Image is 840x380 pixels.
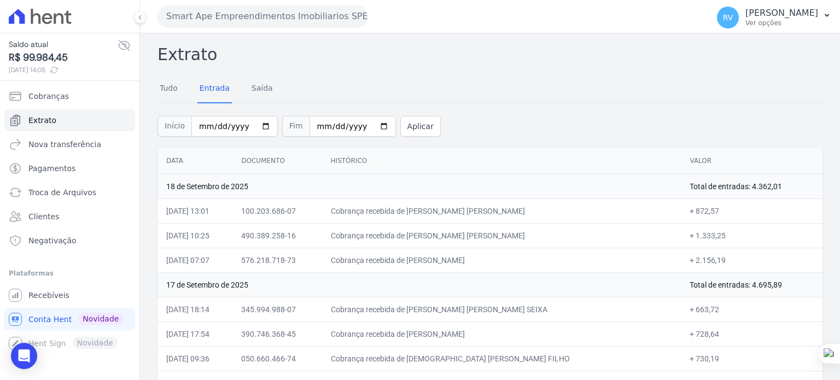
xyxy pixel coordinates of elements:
button: Smart Ape Empreendimentos Imobiliarios SPE LTDA [157,5,367,27]
span: Troca de Arquivos [28,187,96,198]
span: Clientes [28,211,59,222]
td: [DATE] 18:14 [157,297,232,321]
td: [DATE] 07:07 [157,248,232,272]
td: Cobrança recebida de [PERSON_NAME] [322,321,681,346]
span: Nova transferência [28,139,101,150]
td: 100.203.686-07 [232,198,322,223]
span: Novidade [78,313,123,325]
a: Extrato [4,109,135,131]
span: Saldo atual [9,39,118,50]
th: Data [157,148,232,174]
td: Total de entradas: 4.695,89 [681,272,822,297]
a: Cobranças [4,85,135,107]
td: + 663,72 [681,297,822,321]
td: Cobrança recebida de [PERSON_NAME] [PERSON_NAME] SEIXA [322,297,681,321]
td: + 2.156,19 [681,248,822,272]
td: 576.218.718-73 [232,248,322,272]
td: + 728,64 [681,321,822,346]
a: Clientes [4,206,135,227]
button: Aplicar [400,116,441,137]
td: Cobrança recebida de [PERSON_NAME] [PERSON_NAME] [322,223,681,248]
td: 390.746.368-45 [232,321,322,346]
td: + 872,57 [681,198,822,223]
p: Ver opções [745,19,818,27]
nav: Sidebar [9,85,131,354]
td: [DATE] 10:25 [157,223,232,248]
td: 490.389.258-16 [232,223,322,248]
span: Negativação [28,235,77,246]
span: Recebíveis [28,290,69,301]
td: [DATE] 09:36 [157,346,232,371]
span: Extrato [28,115,56,126]
td: 18 de Setembro de 2025 [157,174,681,198]
a: Entrada [197,75,232,103]
th: Valor [681,148,822,174]
span: Pagamentos [28,163,75,174]
td: + 1.333,25 [681,223,822,248]
a: Negativação [4,230,135,252]
a: Troca de Arquivos [4,182,135,203]
td: Cobrança recebida de [DEMOGRAPHIC_DATA] [PERSON_NAME] FILHO [322,346,681,371]
td: 050.660.466-74 [232,346,322,371]
td: [DATE] 13:01 [157,198,232,223]
th: Histórico [322,148,681,174]
span: Fim [282,116,310,137]
td: [DATE] 17:54 [157,321,232,346]
td: 345.994.988-07 [232,297,322,321]
a: Saída [249,75,275,103]
span: Início [157,116,191,137]
h2: Extrato [157,42,822,67]
p: [PERSON_NAME] [745,8,818,19]
a: Conta Hent Novidade [4,308,135,330]
div: Open Intercom Messenger [11,343,37,369]
a: Tudo [157,75,180,103]
td: Cobrança recebida de [PERSON_NAME] [322,248,681,272]
td: + 730,19 [681,346,822,371]
td: 17 de Setembro de 2025 [157,272,681,297]
span: [DATE] 14:05 [9,65,118,75]
a: Pagamentos [4,157,135,179]
span: Cobranças [28,91,69,102]
span: Conta Hent [28,314,72,325]
td: Cobrança recebida de [PERSON_NAME] [PERSON_NAME] [322,198,681,223]
a: Recebíveis [4,284,135,306]
th: Documento [232,148,322,174]
td: Total de entradas: 4.362,01 [681,174,822,198]
a: Nova transferência [4,133,135,155]
button: RV [PERSON_NAME] Ver opções [708,2,840,33]
span: R$ 99.984,45 [9,50,118,65]
span: RV [723,14,733,21]
div: Plataformas [9,267,131,280]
